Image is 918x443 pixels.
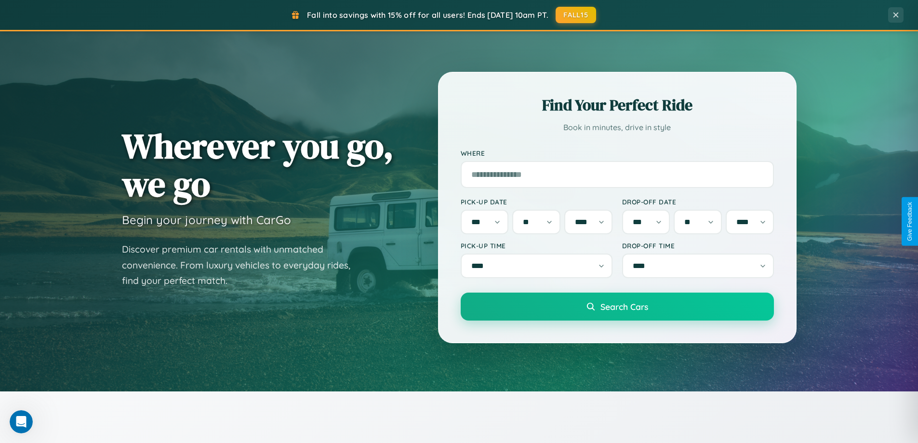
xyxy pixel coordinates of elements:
[307,10,548,20] span: Fall into savings with 15% off for all users! Ends [DATE] 10am PT.
[556,7,596,23] button: FALL15
[122,127,394,203] h1: Wherever you go, we go
[461,293,774,321] button: Search Cars
[461,149,774,157] label: Where
[461,94,774,116] h2: Find Your Perfect Ride
[461,121,774,134] p: Book in minutes, drive in style
[622,198,774,206] label: Drop-off Date
[461,242,612,250] label: Pick-up Time
[10,410,33,433] iframe: Intercom live chat
[622,242,774,250] label: Drop-off Time
[600,301,648,312] span: Search Cars
[122,242,363,289] p: Discover premium car rentals with unmatched convenience. From luxury vehicles to everyday rides, ...
[461,198,612,206] label: Pick-up Date
[122,213,291,227] h3: Begin your journey with CarGo
[906,202,913,241] div: Give Feedback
